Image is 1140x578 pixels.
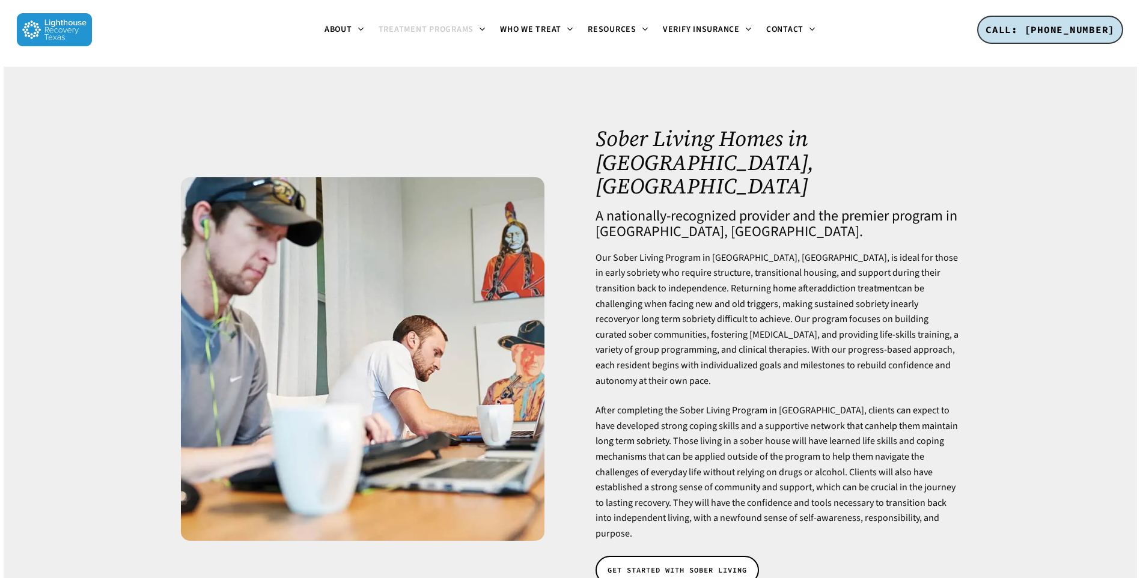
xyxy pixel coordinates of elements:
[581,25,656,35] a: Resources
[596,127,959,198] h1: Sober Living Homes in [GEOGRAPHIC_DATA], [GEOGRAPHIC_DATA]
[17,13,92,46] img: Lighthouse Recovery Texas
[493,25,581,35] a: Who We Treat
[379,23,474,35] span: Treatment Programs
[656,25,759,35] a: Verify Insurance
[596,208,959,240] h4: A nationally-recognized provider and the premier program in [GEOGRAPHIC_DATA], [GEOGRAPHIC_DATA].
[766,23,803,35] span: Contact
[500,23,561,35] span: Who We Treat
[986,23,1115,35] span: CALL: [PHONE_NUMBER]
[317,25,371,35] a: About
[588,23,636,35] span: Resources
[596,297,918,326] a: early recovery
[817,282,898,295] a: addiction treatment
[608,564,747,576] span: GET STARTED WITH SOBER LIVING
[663,23,740,35] span: Verify Insurance
[325,23,352,35] span: About
[596,251,959,403] p: Our Sober Living Program in [GEOGRAPHIC_DATA], [GEOGRAPHIC_DATA], is ideal for those in early sob...
[759,25,823,35] a: Contact
[596,403,959,541] p: After completing the Sober Living Program in [GEOGRAPHIC_DATA], clients can expect to have develo...
[977,16,1123,44] a: CALL: [PHONE_NUMBER]
[371,25,493,35] a: Treatment Programs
